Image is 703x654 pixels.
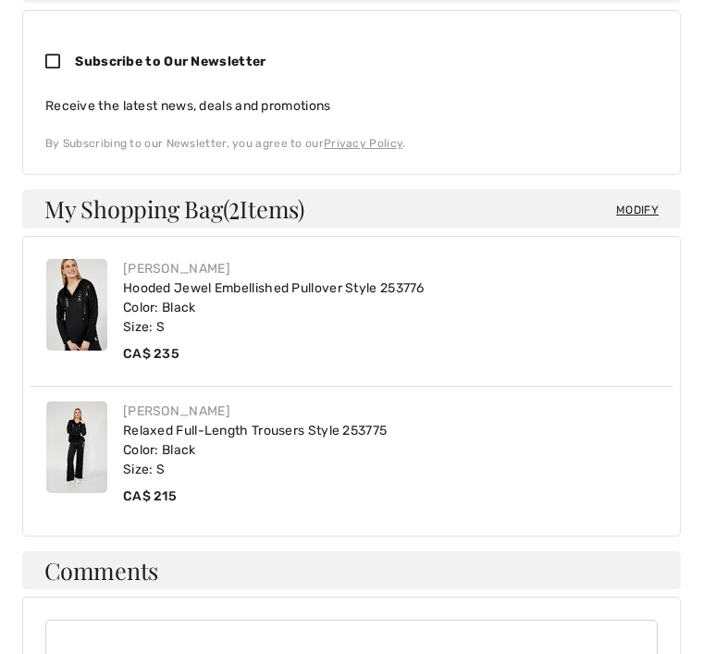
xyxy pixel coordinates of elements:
[45,135,658,152] div: By Subscribing to our Newsletter, you agree to our .
[223,193,304,224] span: ( Items)
[324,137,402,150] a: Privacy Policy
[123,280,425,296] a: Hooded Jewel Embellished Pullover Style 253776
[228,191,240,222] span: 2
[46,401,107,493] img: Relaxed Full-Length Trousers Style 253775
[22,190,681,228] h4: My Shopping Bag
[123,440,387,479] div: Color: Black Size: S
[75,54,265,69] span: Subscribe to Our Newsletter
[123,423,387,438] a: Relaxed Full-Length Trousers Style 253775
[123,401,387,421] div: [PERSON_NAME]
[123,346,179,362] span: CA$ 235
[616,197,659,223] span: Modify
[123,259,425,278] div: [PERSON_NAME]
[123,298,425,337] div: Color: Black Size: S
[45,96,658,116] div: Receive the latest news, deals and promotions
[123,488,177,504] span: CA$ 215
[46,259,107,351] img: Hooded Jewel Embellished Pullover Style 253776
[22,551,681,589] h4: Comments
